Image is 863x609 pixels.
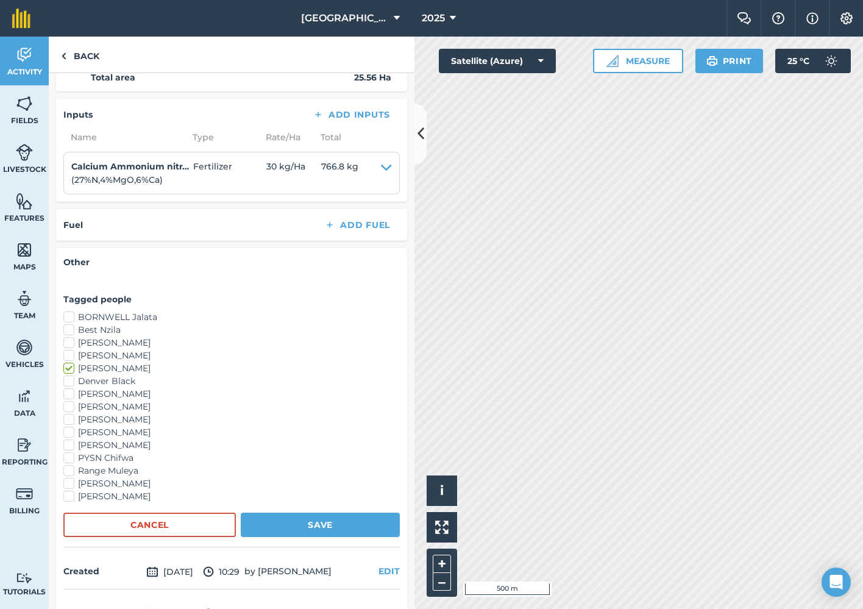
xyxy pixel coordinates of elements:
[63,218,83,232] h4: Fuel
[63,413,400,426] label: [PERSON_NAME]
[193,160,266,187] span: Fertilizer
[63,439,400,452] label: [PERSON_NAME]
[427,475,457,506] button: i
[433,573,451,591] button: –
[63,362,400,375] label: [PERSON_NAME]
[63,388,400,401] label: [PERSON_NAME]
[439,49,556,73] button: Satellite (Azure)
[16,94,33,113] img: svg+xml;base64,PHN2ZyB4bWxucz0iaHR0cDovL3d3dy53My5vcmcvMjAwMC9zdmciIHdpZHRoPSI1NiIgaGVpZ2h0PSI2MC...
[266,160,321,187] span: 30 kg / Ha
[63,465,400,477] label: Range Muleya
[146,564,193,579] span: [DATE]
[593,49,683,73] button: Measure
[63,401,400,413] label: [PERSON_NAME]
[819,49,843,73] img: svg+xml;base64,PD94bWwgdmVyc2lvbj0iMS4wIiBlbmNvZGluZz0idXRmLTgiPz4KPCEtLSBHZW5lcmF0b3I6IEFkb2JlIE...
[775,49,851,73] button: 25 °C
[63,255,400,269] h4: Other
[303,106,400,123] button: Add Inputs
[63,349,400,362] label: [PERSON_NAME]
[695,49,764,73] button: Print
[16,436,33,454] img: svg+xml;base64,PD94bWwgdmVyc2lvbj0iMS4wIiBlbmNvZGluZz0idXRmLTgiPz4KPCEtLSBHZW5lcmF0b3I6IEFkb2JlIE...
[63,477,400,490] label: [PERSON_NAME]
[440,483,444,498] span: i
[16,572,33,584] img: svg+xml;base64,PD94bWwgdmVyc2lvbj0iMS4wIiBlbmNvZGluZz0idXRmLTgiPz4KPCEtLSBHZW5lcmF0b3I6IEFkb2JlIE...
[321,160,358,187] span: 766.8 kg
[185,130,258,144] span: Type
[63,490,400,503] label: [PERSON_NAME]
[606,55,619,67] img: Ruler icon
[435,521,449,534] img: Four arrows, one pointing top left, one top right, one bottom right and the last bottom left
[63,375,400,388] label: Denver Black
[839,12,854,24] img: A cog icon
[806,11,819,26] img: svg+xml;base64,PHN2ZyB4bWxucz0iaHR0cDovL3d3dy53My5vcmcvMjAwMC9zdmciIHdpZHRoPSIxNyIgaGVpZ2h0PSIxNy...
[203,564,240,579] span: 10:29
[771,12,786,24] img: A question mark icon
[313,130,341,144] span: Total
[63,564,141,578] h4: Created
[61,49,66,63] img: svg+xml;base64,PHN2ZyB4bWxucz0iaHR0cDovL3d3dy53My5vcmcvMjAwMC9zdmciIHdpZHRoPSI5IiBoZWlnaHQ9IjI0Ii...
[203,564,214,579] img: svg+xml;base64,PD94bWwgdmVyc2lvbj0iMS4wIiBlbmNvZGluZz0idXRmLTgiPz4KPCEtLSBHZW5lcmF0b3I6IEFkb2JlIE...
[63,337,400,349] label: [PERSON_NAME]
[63,130,185,144] span: Name
[354,71,391,84] strong: 25.56 Ha
[49,37,112,73] a: Back
[63,311,400,324] label: BORNWELL Jalata
[71,173,193,187] p: ( 27 % N , 4 % MgO , 6 % Ca )
[91,71,135,84] strong: Total area
[63,293,400,306] h4: Tagged people
[787,49,809,73] span: 25 ° C
[822,568,851,597] div: Open Intercom Messenger
[258,130,313,144] span: Rate/ Ha
[63,555,400,589] div: by [PERSON_NAME]
[241,513,400,537] button: Save
[12,9,30,28] img: fieldmargin Logo
[71,160,193,173] h4: Calcium Ammonium nitrate
[16,46,33,64] img: svg+xml;base64,PD94bWwgdmVyc2lvbj0iMS4wIiBlbmNvZGluZz0idXRmLTgiPz4KPCEtLSBHZW5lcmF0b3I6IEFkb2JlIE...
[16,290,33,308] img: svg+xml;base64,PD94bWwgdmVyc2lvbj0iMS4wIiBlbmNvZGluZz0idXRmLTgiPz4KPCEtLSBHZW5lcmF0b3I6IEFkb2JlIE...
[737,12,751,24] img: Two speech bubbles overlapping with the left bubble in the forefront
[16,387,33,405] img: svg+xml;base64,PD94bWwgdmVyc2lvbj0iMS4wIiBlbmNvZGluZz0idXRmLTgiPz4KPCEtLSBHZW5lcmF0b3I6IEFkb2JlIE...
[63,452,400,465] label: PYSN Chifwa
[301,11,389,26] span: [GEOGRAPHIC_DATA]
[146,564,158,579] img: svg+xml;base64,PD94bWwgdmVyc2lvbj0iMS4wIiBlbmNvZGluZz0idXRmLTgiPz4KPCEtLSBHZW5lcmF0b3I6IEFkb2JlIE...
[16,192,33,210] img: svg+xml;base64,PHN2ZyB4bWxucz0iaHR0cDovL3d3dy53My5vcmcvMjAwMC9zdmciIHdpZHRoPSI1NiIgaGVpZ2h0PSI2MC...
[16,485,33,503] img: svg+xml;base64,PD94bWwgdmVyc2lvbj0iMS4wIiBlbmNvZGluZz0idXRmLTgiPz4KPCEtLSBHZW5lcmF0b3I6IEFkb2JlIE...
[71,160,392,187] summary: Calcium Ammonium nitrate(27%N,4%MgO,6%Ca)Fertilizer30 kg/Ha766.8 kg
[63,324,400,337] label: Best Nzila
[16,143,33,162] img: svg+xml;base64,PD94bWwgdmVyc2lvbj0iMS4wIiBlbmNvZGluZz0idXRmLTgiPz4KPCEtLSBHZW5lcmF0b3I6IEFkb2JlIE...
[63,426,400,439] label: [PERSON_NAME]
[63,513,236,537] button: Cancel
[16,241,33,259] img: svg+xml;base64,PHN2ZyB4bWxucz0iaHR0cDovL3d3dy53My5vcmcvMjAwMC9zdmciIHdpZHRoPSI1NiIgaGVpZ2h0PSI2MC...
[63,108,93,121] h4: Inputs
[433,555,451,573] button: +
[16,338,33,357] img: svg+xml;base64,PD94bWwgdmVyc2lvbj0iMS4wIiBlbmNvZGluZz0idXRmLTgiPz4KPCEtLSBHZW5lcmF0b3I6IEFkb2JlIE...
[706,54,718,68] img: svg+xml;base64,PHN2ZyB4bWxucz0iaHR0cDovL3d3dy53My5vcmcvMjAwMC9zdmciIHdpZHRoPSIxOSIgaGVpZ2h0PSIyNC...
[422,11,445,26] span: 2025
[314,216,400,233] button: Add Fuel
[378,564,400,578] button: EDIT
